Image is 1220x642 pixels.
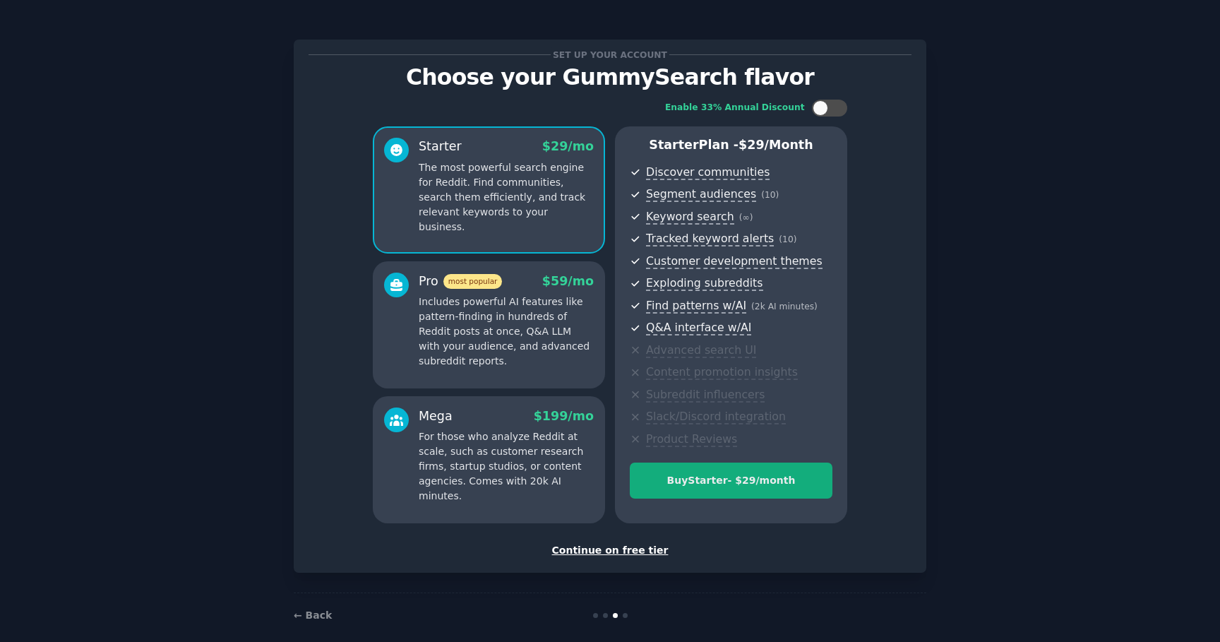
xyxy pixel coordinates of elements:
div: Starter [419,138,462,155]
div: Pro [419,273,502,290]
span: Advanced search UI [646,343,756,358]
span: Customer development themes [646,254,823,269]
span: Product Reviews [646,432,737,447]
button: BuyStarter- $29/month [630,463,832,499]
span: Find patterns w/AI [646,299,746,314]
p: Includes powerful AI features like pattern-finding in hundreds of Reddit posts at once, Q&A LLM w... [419,295,594,369]
p: For those who analyze Reddit at scale, such as customer research firms, startup studios, or conte... [419,429,594,504]
span: most popular [443,274,503,289]
span: ( ∞ ) [739,213,753,222]
div: Continue on free tier [309,543,911,558]
div: Enable 33% Annual Discount [665,102,805,114]
span: $ 29 /month [738,138,813,152]
span: $ 59 /mo [542,274,594,288]
span: Discover communities [646,165,770,180]
p: Starter Plan - [630,136,832,154]
span: Subreddit influencers [646,388,765,403]
span: ( 10 ) [779,234,796,244]
a: ← Back [294,610,332,621]
span: Set up your account [551,47,670,62]
span: Segment audiences [646,187,756,202]
span: Content promotion insights [646,365,798,380]
span: $ 199 /mo [534,409,594,423]
div: Mega [419,408,453,425]
span: Q&A interface w/AI [646,321,751,335]
span: Exploding subreddits [646,276,762,291]
p: The most powerful search engine for Reddit. Find communities, search them efficiently, and track ... [419,160,594,234]
span: Tracked keyword alerts [646,232,774,246]
span: Slack/Discord integration [646,410,786,424]
p: Choose your GummySearch flavor [309,65,911,90]
span: ( 2k AI minutes ) [751,302,818,311]
span: $ 29 /mo [542,139,594,153]
span: ( 10 ) [761,190,779,200]
span: Keyword search [646,210,734,225]
div: Buy Starter - $ 29 /month [630,473,832,488]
